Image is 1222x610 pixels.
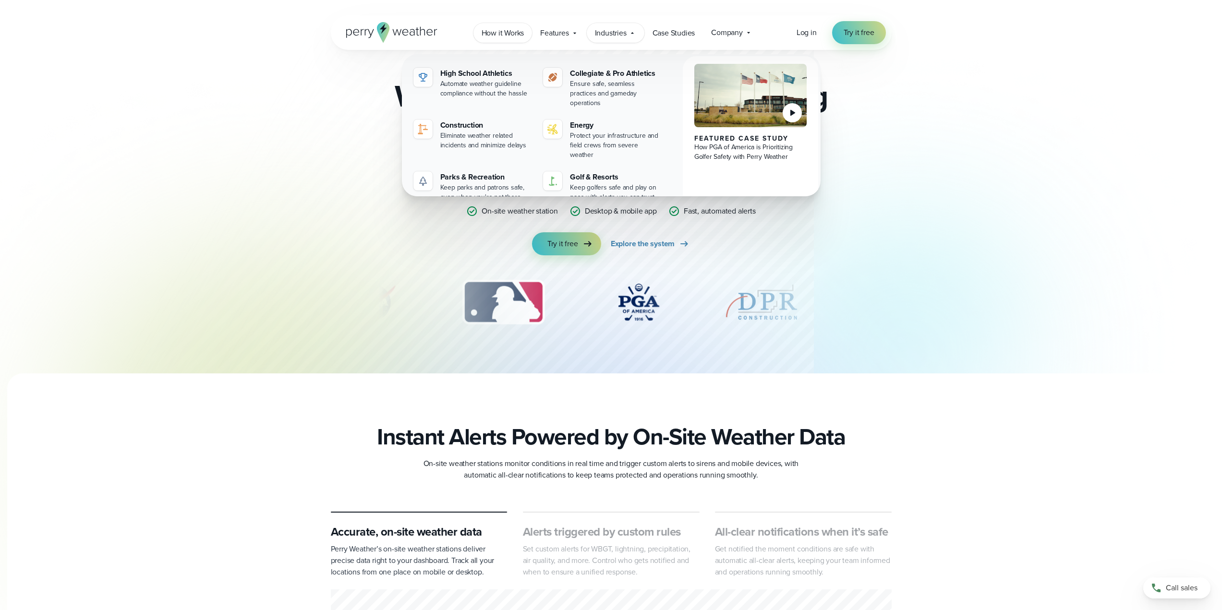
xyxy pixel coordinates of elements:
[570,120,662,131] div: Energy
[453,278,554,326] img: MLB.svg
[547,123,558,135] img: energy-icon@2x-1.svg
[410,64,536,102] a: High School Athletics Automate weather guideline compliance without the hassle
[570,183,662,202] div: Keep golfers safe and play on pace with alerts you can trust
[694,135,807,143] div: Featured Case Study
[570,68,662,79] div: Collegiate & Pro Athletics
[1166,582,1198,594] span: Call sales
[440,120,532,131] div: Construction
[570,131,662,160] div: Protect your infrastructure and field crews from severe weather
[540,27,569,39] span: Features
[694,64,807,127] img: PGA of America, Frisco Campus
[644,23,703,43] a: Case Studies
[547,72,558,83] img: proathletics-icon@2x-1.svg
[482,205,557,217] p: On-site weather station
[473,23,532,43] a: How it Works
[379,278,844,331] div: slideshow
[797,27,817,38] a: Log in
[379,81,844,142] h2: Weather Monitoring and Alerting System
[715,524,892,539] h3: All-clear notifications when it’s safe
[683,56,819,214] a: PGA of America, Frisco Campus Featured Case Study How PGA of America is Prioritizing Golfer Safet...
[570,171,662,183] div: Golf & Resorts
[547,238,578,250] span: Try it free
[611,238,675,250] span: Explore the system
[570,79,662,108] div: Ensure safe, seamless practices and gameday operations
[547,175,558,187] img: golf-iconV2.svg
[1143,577,1210,598] a: Call sales
[539,167,665,206] a: Golf & Resorts Keep golfers safe and play on pace with alerts you can trust
[440,131,532,150] div: Eliminate weather related incidents and minimize delays
[539,64,665,112] a: Collegiate & Pro Athletics Ensure safe, seamless practices and gameday operations
[417,72,429,83] img: highschool-icon.svg
[844,27,874,38] span: Try it free
[523,524,700,539] h3: Alerts triggered by custom rules
[723,278,800,326] div: 5 of 12
[440,171,532,183] div: Parks & Recreation
[339,278,407,326] div: 2 of 12
[539,116,665,164] a: Energy Protect your infrastructure and field crews from severe weather
[440,79,532,98] div: Automate weather guideline compliance without the hassle
[684,205,756,217] p: Fast, automated alerts
[440,183,532,202] div: Keep parks and patrons safe, even when you're not there
[532,232,601,255] a: Try it free
[832,21,886,44] a: Try it free
[694,143,807,162] div: How PGA of America is Prioritizing Golfer Safety with Perry Weather
[339,278,407,326] img: NASA.svg
[715,543,892,578] p: Get notified the moment conditions are safe with automatic all-clear alerts, keeping your team in...
[600,278,677,326] div: 4 of 12
[723,278,800,326] img: DPR-Construction.svg
[711,27,743,38] span: Company
[653,27,695,39] span: Case Studies
[595,27,627,39] span: Industries
[453,278,554,326] div: 3 of 12
[377,423,845,450] h2: Instant Alerts Powered by On-Site Weather Data
[600,278,677,326] img: PGA.svg
[331,524,508,539] h3: Accurate, on-site weather data
[331,543,508,578] p: Perry Weather’s on-site weather stations deliver precise data right to your dashboard. Track all ...
[419,458,803,481] p: On-site weather stations monitor conditions in real time and trigger custom alerts to sirens and ...
[585,205,657,217] p: Desktop & mobile app
[410,116,536,154] a: construction perry weather Construction Eliminate weather related incidents and minimize delays
[417,175,429,187] img: parks-icon-grey.svg
[482,27,524,39] span: How it Works
[440,68,532,79] div: High School Athletics
[410,167,536,206] a: Parks & Recreation Keep parks and patrons safe, even when you're not there
[523,543,700,578] p: Set custom alerts for WBGT, lightning, precipitation, air quality, and more. Control who gets not...
[417,123,429,135] img: construction perry weather
[611,232,690,255] a: Explore the system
